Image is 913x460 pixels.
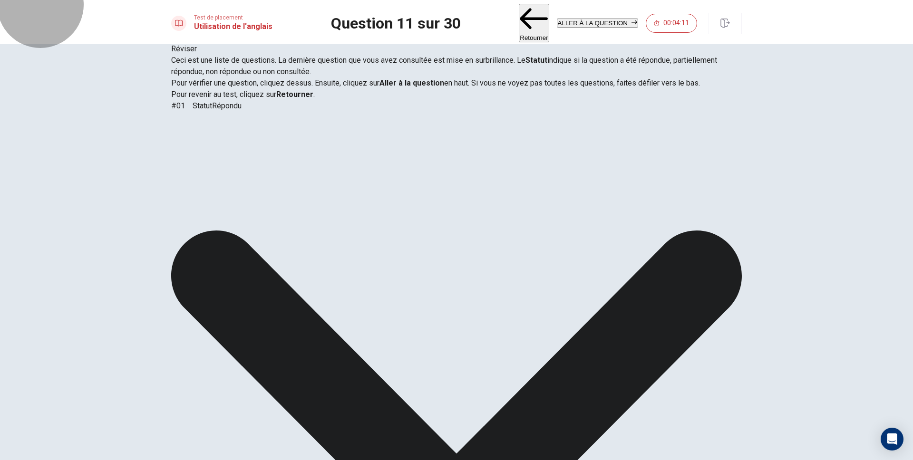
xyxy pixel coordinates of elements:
h1: Question 11 sur 30 [331,18,461,29]
p: Pour vérifier une question, cliquez dessus. Ensuite, cliquez sur en haut. Si vous ne voyez pas to... [171,77,742,89]
button: 00:04:11 [646,14,697,33]
button: ALLER À LA QUESTION [557,19,638,28]
strong: Statut [525,56,547,65]
span: Statut [193,101,212,110]
span: Test de placement [194,14,272,21]
h1: Utilisation de l'anglais [194,21,272,32]
span: 00:04:11 [663,19,689,27]
strong: Aller à la question [379,78,444,87]
span: Répondu [212,101,242,110]
p: Pour revenir au test, cliquez sur . [171,89,742,100]
button: Retourner [519,4,549,42]
p: Ceci est une liste de questions. La dernière question que vous avez consultée est mise en surbril... [171,55,742,77]
span: Réviser [171,44,197,53]
strong: Retourner [276,90,313,99]
div: Open Intercom Messenger [881,428,903,450]
span: # 01 [171,101,185,110]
